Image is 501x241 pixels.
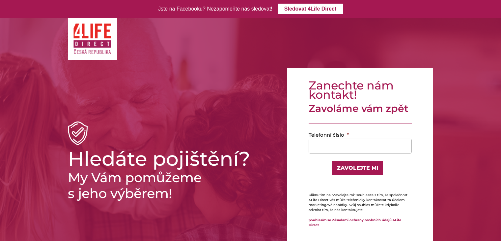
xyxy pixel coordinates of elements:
[309,218,401,227] a: Souhlasím se Zásadami ochrany osobních údajů 4Life Direct
[73,23,112,55] img: logo CZ 4Life Direct
[309,103,412,115] h4: Zavoláme vám zpět
[68,170,277,201] h2: My Vám pomůžeme s jeho výběrem!
[331,160,384,176] input: ZAVOLEJTE MI
[309,81,412,99] h3: Zanechte nám kontakt!
[309,132,349,138] label: Telefonní číslo
[68,121,88,145] img: shieldicon.png
[309,192,412,212] p: Kliknutím na "Zavolejte mi" souhlasíte s tím, že společnost 4Life Direct Vás může telefonicky kon...
[278,4,343,14] a: Sledovat 4Life Direct
[158,4,272,14] div: Jste na Facebooku? Nezapomeňte nás sledovat!
[68,151,277,167] h1: Hledáte pojištění?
